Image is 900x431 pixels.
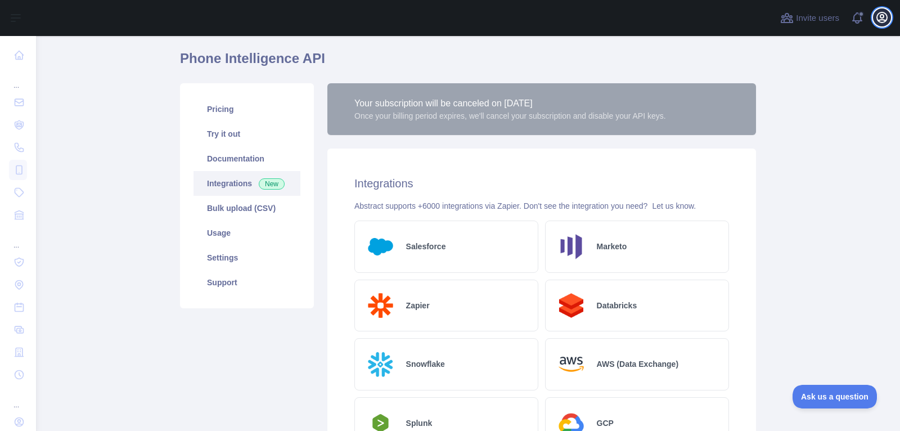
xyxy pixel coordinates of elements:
a: Pricing [193,97,300,122]
span: New [259,178,285,190]
h2: Salesforce [406,241,446,252]
a: Usage [193,221,300,245]
img: Logo [555,348,588,381]
button: Invite users [778,9,841,27]
div: Once your billing period expires, we'll cancel your subscription and disable your API keys. [354,110,666,122]
h2: Snowflake [406,358,445,370]
h2: Marketo [597,241,627,252]
a: Try it out [193,122,300,146]
h2: Splunk [406,417,433,429]
img: Logo [364,289,397,322]
span: Invite users [796,12,839,25]
div: ... [9,387,27,410]
a: Bulk upload (CSV) [193,196,300,221]
h1: Phone Intelligence API [180,50,756,77]
a: Support [193,270,300,295]
h2: GCP [597,417,614,429]
div: ... [9,227,27,250]
div: Abstract supports +6000 integrations via Zapier. Don't see the integration you need? [354,200,729,212]
button: Let us know. [652,200,696,212]
h2: Integrations [354,176,729,191]
h2: Zapier [406,300,430,311]
img: Logo [555,289,588,322]
a: Integrations New [193,171,300,196]
iframe: Toggle Customer Support [793,385,877,408]
img: Logo [364,230,397,263]
img: Logo [364,348,397,381]
div: Your subscription will be canceled on [DATE] [354,97,666,110]
a: Documentation [193,146,300,171]
h2: Databricks [597,300,637,311]
h2: AWS (Data Exchange) [597,358,678,370]
div: ... [9,68,27,90]
a: Settings [193,245,300,270]
img: Logo [555,230,588,263]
